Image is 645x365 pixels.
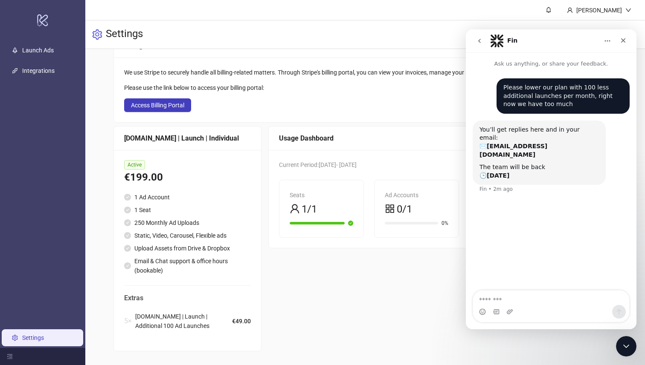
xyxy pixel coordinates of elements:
span: Active [124,160,145,170]
li: Upload Assets from Drive & Dropbox [124,244,251,253]
span: bell [546,7,552,13]
span: check-circle [348,221,353,226]
span: check-circle [124,194,131,201]
li: Email & Chat support & office hours (bookable) [124,256,251,275]
span: Extras [124,293,251,303]
a: Settings [22,334,44,341]
span: setting [92,29,102,40]
li: Static, Video, Carousel, Flexible ads [124,231,251,240]
span: Current Period: [DATE] - [DATE] [279,161,357,168]
span: check-circle [124,232,131,239]
span: check-circle [124,245,131,252]
span: 5 × [124,316,132,326]
span: 0% [442,221,448,226]
span: [DOMAIN_NAME] | Launch | Additional 100 Ad Launches [135,312,232,331]
span: check-circle [124,219,131,226]
div: €199.00 [124,170,251,186]
li: 250 Monthly Ad Uploads [124,218,251,227]
span: Access Billing Portal [131,102,184,109]
iframe: Intercom live chat [616,336,636,356]
span: check-circle [124,207,131,213]
iframe: Intercom live chat [466,29,636,329]
span: user [290,204,300,214]
span: 1/1 [302,201,317,218]
div: We use Stripe to securely handle all billing-related matters. Through Stripe's billing portal, yo... [124,68,554,77]
a: Integrations [22,67,55,74]
li: 1 Seat [124,205,251,215]
span: appstore [385,204,395,214]
div: Please use the link below to access your billing portal: [124,83,554,92]
div: Seats [290,190,353,200]
li: 1 Ad Account [124,193,251,202]
div: [DOMAIN_NAME] | Launch | Individual [124,133,251,144]
span: down [625,7,631,13]
span: user [567,7,573,13]
div: Usage Dashboard [279,133,554,144]
div: [PERSON_NAME] [573,6,625,15]
span: check-circle [124,262,131,269]
button: Access Billing Portal [124,98,191,112]
a: Launch Ads [22,47,54,54]
div: Ad Accounts [385,190,448,200]
span: 0/1 [397,201,412,218]
h3: Settings [106,27,143,42]
span: menu-fold [7,354,13,359]
span: €49.00 [232,316,251,326]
